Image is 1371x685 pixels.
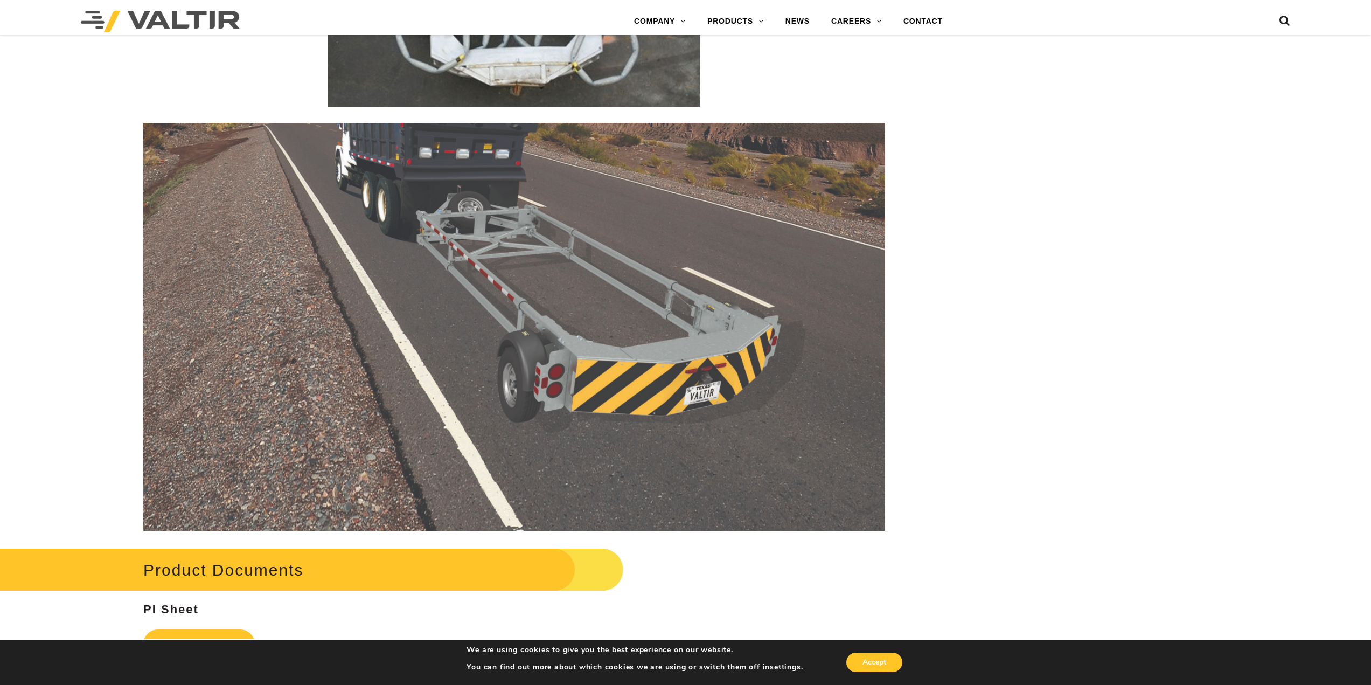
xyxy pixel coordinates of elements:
a: NEWS [775,11,820,32]
img: Valtir [81,11,240,32]
a: COMPANY [623,11,697,32]
p: You can find out more about which cookies we are using or switch them off in . [467,662,803,672]
button: settings [770,662,801,672]
sup: ® [214,638,220,646]
a: VORTEQ®M [143,629,255,659]
button: Accept [846,653,902,672]
a: CAREERS [820,11,893,32]
a: PRODUCTS [697,11,775,32]
strong: PI Sheet [143,603,199,616]
a: CONTACT [893,11,954,32]
p: We are using cookies to give you the best experience on our website. [467,645,803,655]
